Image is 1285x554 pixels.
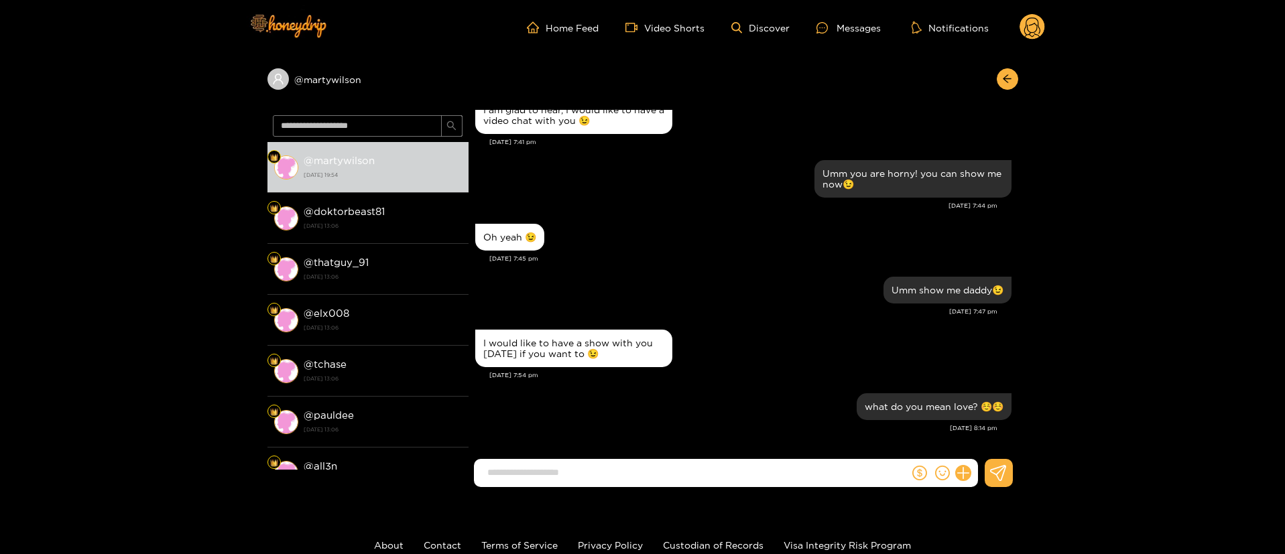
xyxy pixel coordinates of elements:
[663,540,763,550] a: Custodian of Records
[883,277,1012,303] div: Aug. 26, 7:47 pm
[304,409,354,421] strong: @ pauldee
[1002,74,1012,85] span: arrow-left
[483,338,664,359] div: I would like to have a show with you [DATE] if you want to 😉
[908,21,993,34] button: Notifications
[822,168,1003,190] div: Umm you are horny! you can show me now😉
[274,206,298,230] img: conversation
[304,307,349,319] strong: @ elx008
[270,306,278,314] img: Fan Level
[814,160,1012,198] div: Aug. 26, 7:44 pm
[274,257,298,281] img: conversation
[274,461,298,485] img: conversation
[475,201,997,210] div: [DATE] 7:44 pm
[304,220,462,232] strong: [DATE] 13:06
[625,21,705,33] a: Video Shorts
[475,96,672,134] div: Aug. 26, 7:41 pm
[481,540,558,550] a: Terms of Service
[475,330,672,367] div: Aug. 26, 7:54 pm
[270,255,278,263] img: Fan Level
[374,540,404,550] a: About
[475,423,997,433] div: [DATE] 8:14 pm
[625,21,644,33] span: video-camera
[483,232,536,243] div: Oh yeah 😉
[270,153,278,161] img: Fan Level
[270,408,278,416] img: Fan Level
[997,68,1018,90] button: arrow-left
[304,271,462,283] strong: [DATE] 13:06
[270,459,278,467] img: Fan Level
[424,540,461,550] a: Contact
[483,105,664,126] div: I am glad to hear, I would like to have a video chat with you 😉
[527,21,599,33] a: Home Feed
[912,466,927,480] span: dollar
[731,22,790,33] a: Discover
[304,358,347,370] strong: @ tchase
[274,359,298,383] img: conversation
[267,68,469,90] div: @martywilson
[446,121,456,132] span: search
[475,224,544,251] div: Aug. 26, 7:45 pm
[274,155,298,180] img: conversation
[274,410,298,434] img: conversation
[475,307,997,316] div: [DATE] 7:47 pm
[578,540,643,550] a: Privacy Policy
[441,115,463,137] button: search
[304,155,375,166] strong: @ martywilson
[784,540,911,550] a: Visa Integrity Risk Program
[935,466,950,480] span: smile
[857,393,1012,420] div: Aug. 26, 8:14 pm
[270,357,278,365] img: Fan Level
[304,169,462,181] strong: [DATE] 19:54
[489,254,1012,263] div: [DATE] 7:45 pm
[304,322,462,334] strong: [DATE] 13:06
[910,463,930,483] button: dollar
[274,308,298,332] img: conversation
[489,137,1012,147] div: [DATE] 7:41 pm
[816,20,881,36] div: Messages
[304,206,385,217] strong: @ doktorbeast81
[489,370,1012,380] div: [DATE] 7:54 pm
[304,257,369,268] strong: @ thatguy_91
[304,372,462,385] strong: [DATE] 13:06
[272,73,284,85] span: user
[527,21,546,33] span: home
[270,204,278,212] img: Fan Level
[304,460,337,472] strong: @ all3n
[892,285,1003,295] div: Umm show me daddy😉
[865,401,1003,412] div: what do you mean love? ☺️☺️
[304,423,462,435] strong: [DATE] 13:06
